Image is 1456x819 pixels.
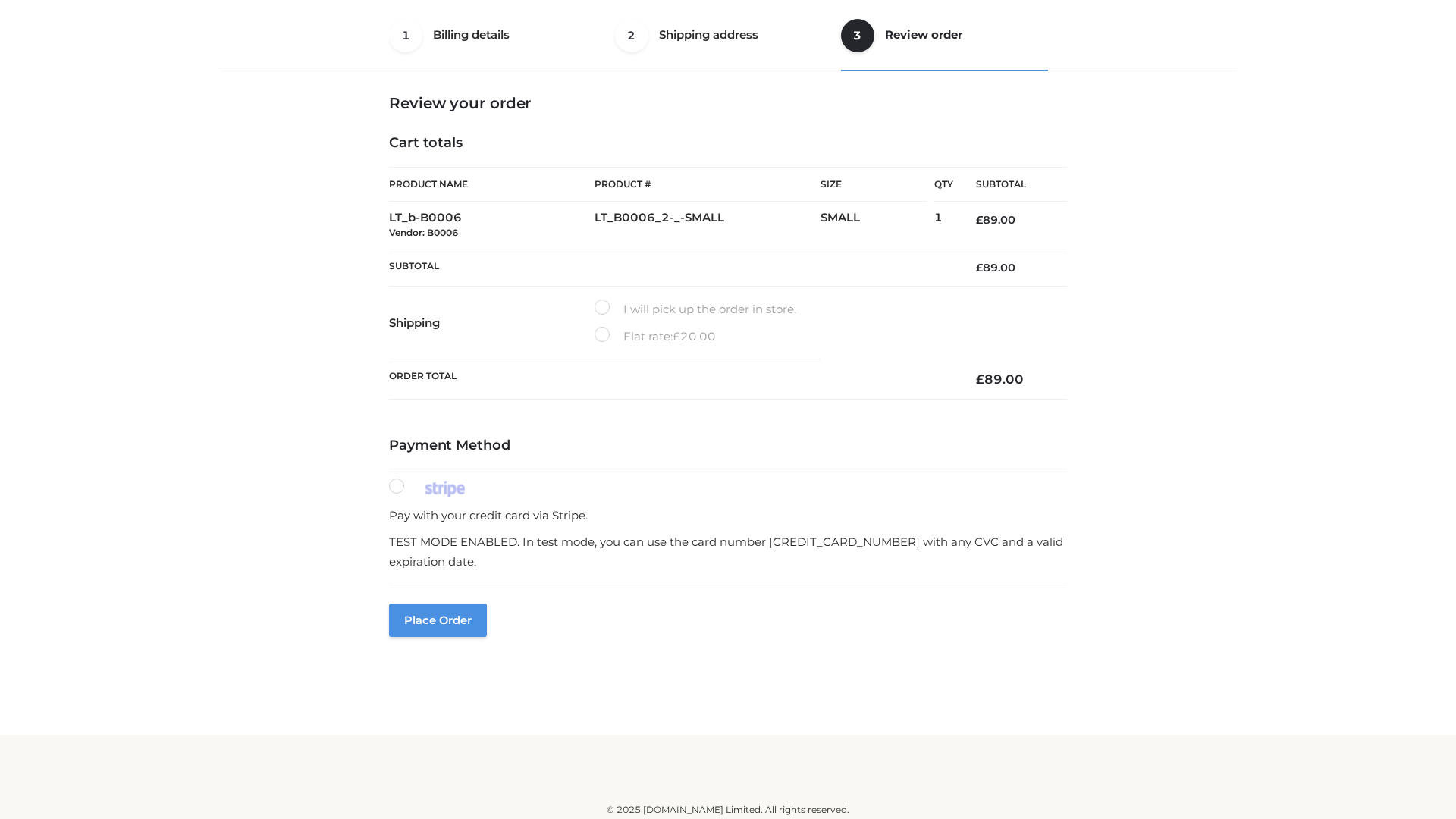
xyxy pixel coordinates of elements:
th: Shipping [389,287,595,359]
th: Subtotal [953,168,1067,202]
td: LT_B0006_2-_-SMALL [595,202,821,249]
th: Qty [934,167,953,202]
span: £ [673,329,680,344]
span: £ [976,261,983,275]
label: Flat rate: [595,327,716,347]
bdi: 20.00 [673,329,716,344]
h4: Cart totals [389,135,1067,152]
td: LT_b-B0006 [389,202,595,249]
th: Product # [595,167,821,202]
bdi: 89.00 [976,213,1015,227]
h4: Payment Method [389,438,1067,454]
button: Place order [389,604,487,637]
th: Subtotal [389,249,953,286]
bdi: 89.00 [976,372,1024,387]
span: £ [976,372,984,387]
p: TEST MODE ENABLED. In test mode, you can use the card number [CREDIT_CARD_NUMBER] with any CVC an... [389,532,1067,571]
th: Order Total [389,359,953,400]
label: I will pick up the order in store. [595,300,796,319]
td: 1 [934,202,953,249]
small: Vendor: B0006 [389,227,458,238]
p: Pay with your credit card via Stripe. [389,506,1067,526]
h3: Review your order [389,94,1067,112]
th: Product Name [389,167,595,202]
bdi: 89.00 [976,261,1015,275]
span: £ [976,213,983,227]
th: Size [821,168,927,202]
td: SMALL [821,202,934,249]
div: © 2025 [DOMAIN_NAME] Limited. All rights reserved. [225,802,1231,817]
